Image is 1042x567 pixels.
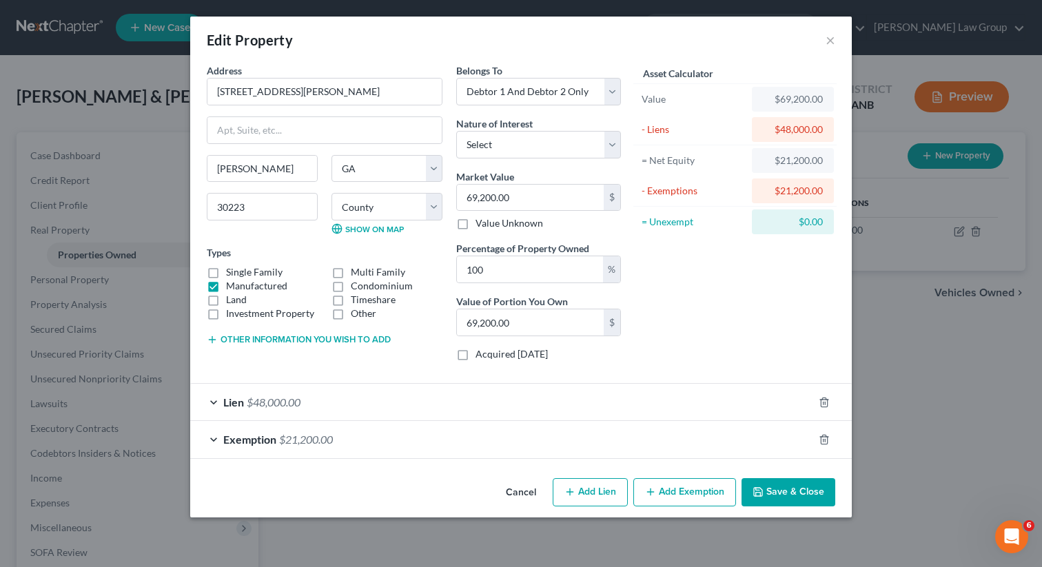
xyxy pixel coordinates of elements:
[642,215,746,229] div: = Unexempt
[763,215,823,229] div: $0.00
[207,334,391,345] button: Other information you wish to add
[456,116,533,131] label: Nature of Interest
[742,478,835,507] button: Save & Close
[223,395,244,409] span: Lien
[456,169,514,184] label: Market Value
[763,123,823,136] div: $48,000.00
[456,241,589,256] label: Percentage of Property Owned
[207,156,317,182] input: Enter city...
[763,184,823,198] div: $21,200.00
[247,395,300,409] span: $48,000.00
[207,193,318,220] input: Enter zip...
[223,433,276,446] span: Exemption
[207,79,442,105] input: Enter address...
[642,184,746,198] div: - Exemptions
[207,245,231,260] label: Types
[642,123,746,136] div: - Liens
[226,307,314,320] label: Investment Property
[604,309,620,336] div: $
[476,347,548,361] label: Acquired [DATE]
[456,65,502,76] span: Belongs To
[826,32,835,48] button: ×
[1023,520,1034,531] span: 6
[226,293,247,307] label: Land
[476,216,543,230] label: Value Unknown
[603,256,620,282] div: %
[226,265,283,279] label: Single Family
[763,154,823,167] div: $21,200.00
[642,92,746,106] div: Value
[207,117,442,143] input: Apt, Suite, etc...
[456,294,568,309] label: Value of Portion You Own
[643,66,713,81] label: Asset Calculator
[207,65,242,76] span: Address
[351,265,405,279] label: Multi Family
[351,307,376,320] label: Other
[995,520,1028,553] iframe: Intercom live chat
[279,433,333,446] span: $21,200.00
[226,279,287,293] label: Manufactured
[604,185,620,211] div: $
[633,478,736,507] button: Add Exemption
[457,309,604,336] input: 0.00
[331,223,404,234] a: Show on Map
[553,478,628,507] button: Add Lien
[495,480,547,507] button: Cancel
[763,92,823,106] div: $69,200.00
[207,30,293,50] div: Edit Property
[351,293,396,307] label: Timeshare
[351,279,413,293] label: Condominium
[642,154,746,167] div: = Net Equity
[457,185,604,211] input: 0.00
[457,256,603,282] input: 0.00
